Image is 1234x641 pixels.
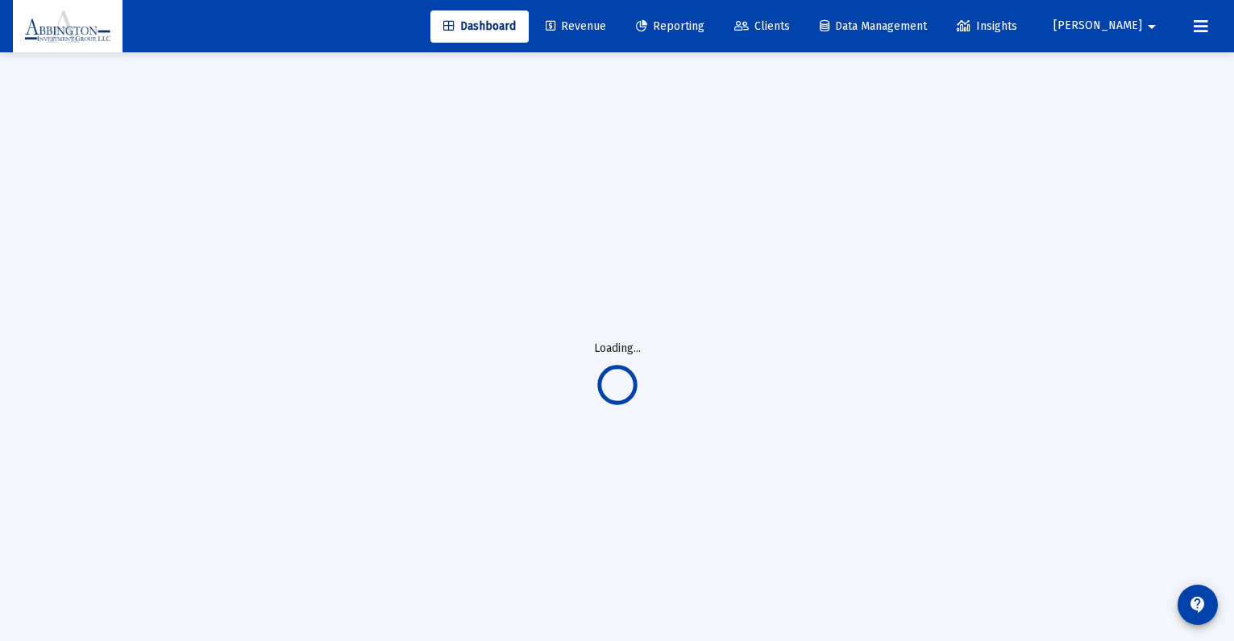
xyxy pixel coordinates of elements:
[546,19,606,33] span: Revenue
[1142,10,1161,43] mat-icon: arrow_drop_down
[443,19,516,33] span: Dashboard
[1053,19,1142,33] span: [PERSON_NAME]
[807,10,940,43] a: Data Management
[430,10,529,43] a: Dashboard
[957,19,1017,33] span: Insights
[1034,10,1181,42] button: [PERSON_NAME]
[533,10,619,43] a: Revenue
[820,19,927,33] span: Data Management
[734,19,790,33] span: Clients
[1188,595,1207,614] mat-icon: contact_support
[25,10,110,43] img: Dashboard
[721,10,803,43] a: Clients
[944,10,1030,43] a: Insights
[623,10,717,43] a: Reporting
[636,19,704,33] span: Reporting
